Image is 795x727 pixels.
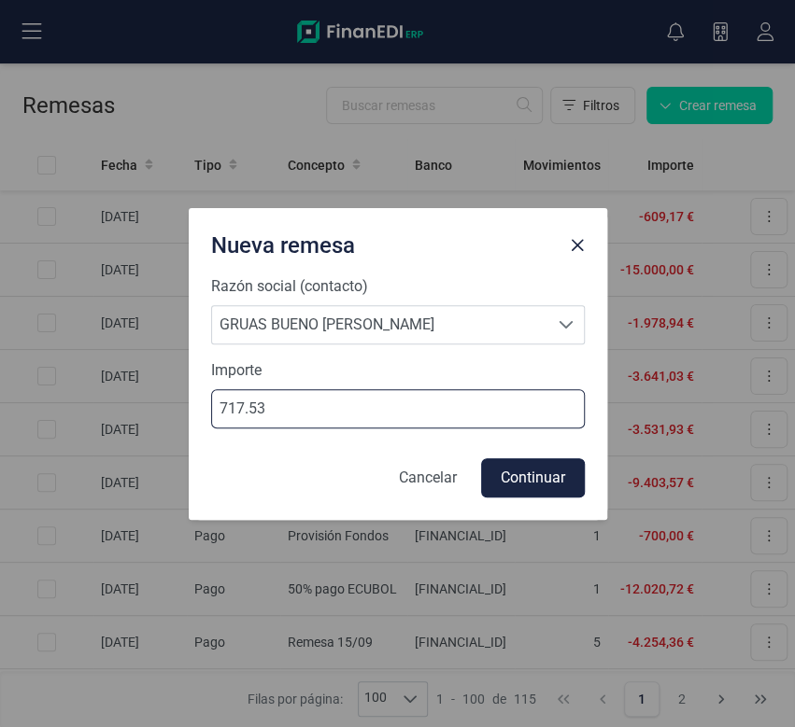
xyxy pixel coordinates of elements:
span: GRUAS BUENO [PERSON_NAME] [212,306,548,343]
button: Close [562,231,592,260]
button: Continuar [481,458,585,497]
input: 0,00€ [211,389,585,428]
div: Nueva remesa [204,223,562,260]
p: Cancelar [399,467,457,489]
label: Importe [211,359,585,382]
label: Razón social (contacto) [211,275,585,298]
